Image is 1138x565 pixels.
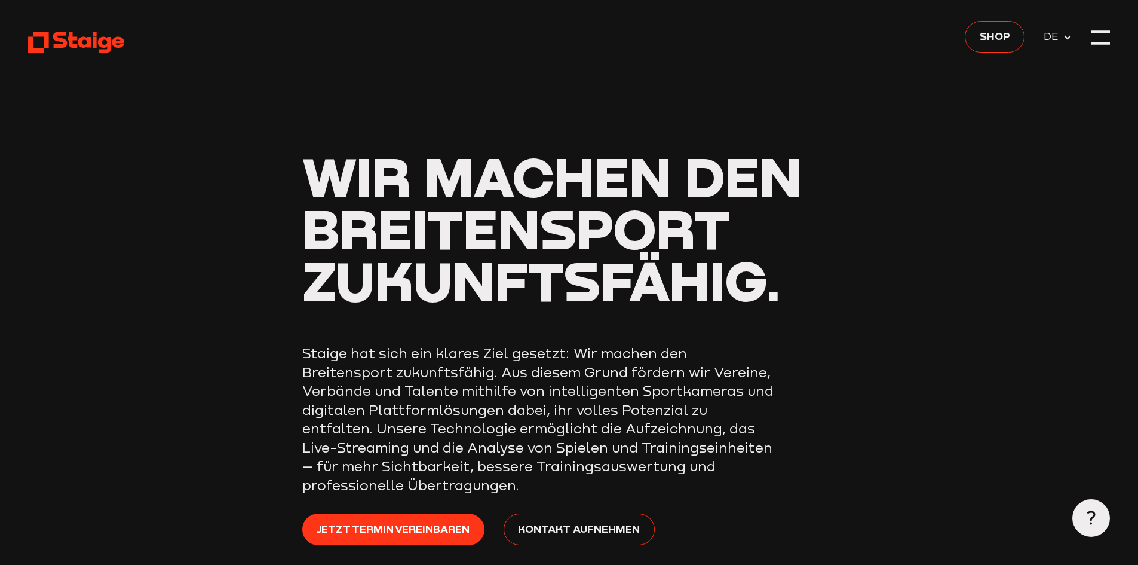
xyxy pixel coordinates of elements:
[504,514,655,545] a: Kontakt aufnehmen
[1044,28,1063,45] span: DE
[980,28,1010,44] span: Shop
[302,514,484,545] a: Jetzt Termin vereinbaren
[302,143,802,313] span: Wir machen den Breitensport zukunftsfähig.
[965,21,1024,53] a: Shop
[518,521,640,537] span: Kontakt aufnehmen
[317,521,470,537] span: Jetzt Termin vereinbaren
[302,344,780,494] p: Staige hat sich ein klares Ziel gesetzt: Wir machen den Breitensport zukunftsfähig. Aus diesem Gr...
